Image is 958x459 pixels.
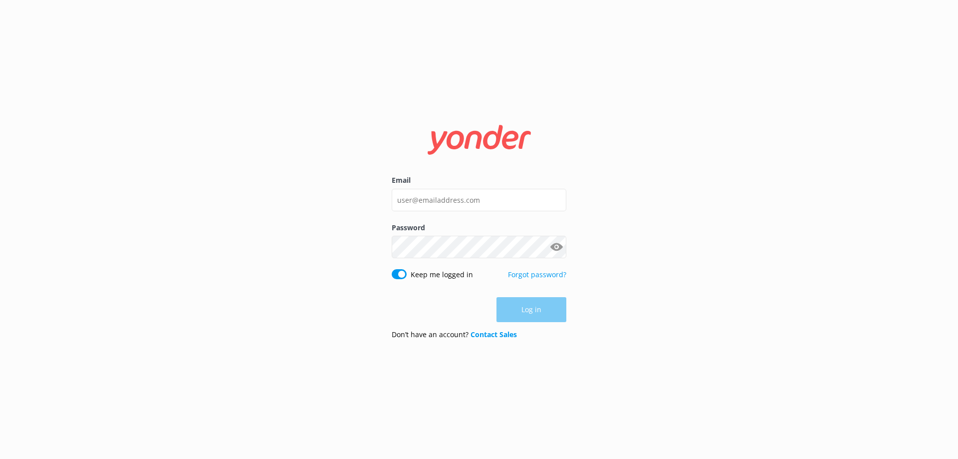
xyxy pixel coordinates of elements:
[392,222,566,233] label: Password
[411,269,473,280] label: Keep me logged in
[508,270,566,279] a: Forgot password?
[392,329,517,340] p: Don’t have an account?
[392,189,566,211] input: user@emailaddress.com
[471,330,517,339] a: Contact Sales
[546,237,566,257] button: Show password
[392,175,566,186] label: Email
